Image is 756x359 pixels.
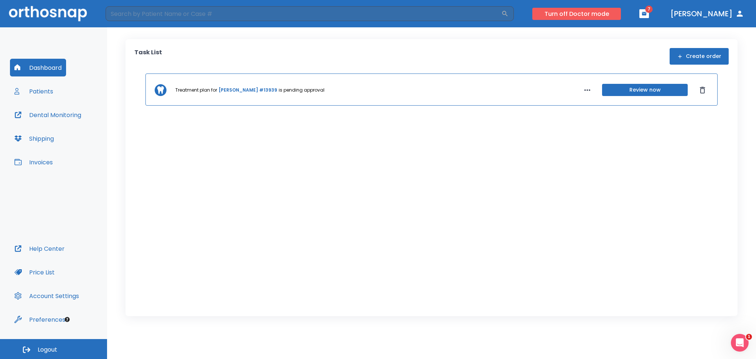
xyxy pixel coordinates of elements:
[670,48,729,65] button: Create order
[10,82,58,100] button: Patients
[134,48,162,65] p: Task List
[9,6,87,21] img: Orthosnap
[731,334,749,352] iframe: Intercom live chat
[532,8,621,20] button: Turn off Doctor mode
[10,106,86,124] button: Dental Monitoring
[697,84,708,96] button: Dismiss
[38,346,57,354] span: Logout
[602,84,688,96] button: Review now
[219,87,277,93] a: [PERSON_NAME] #13939
[10,59,66,76] button: Dashboard
[645,6,653,13] span: 7
[10,311,70,328] button: Preferences
[667,7,747,20] button: [PERSON_NAME]
[746,334,752,340] span: 1
[175,87,217,93] p: Treatment plan for
[106,6,501,21] input: Search by Patient Name or Case #
[10,153,57,171] button: Invoices
[64,316,71,323] div: Tooltip anchor
[10,130,58,147] button: Shipping
[10,263,59,281] button: Price List
[10,240,69,257] button: Help Center
[279,87,324,93] p: is pending approval
[10,287,83,305] button: Account Settings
